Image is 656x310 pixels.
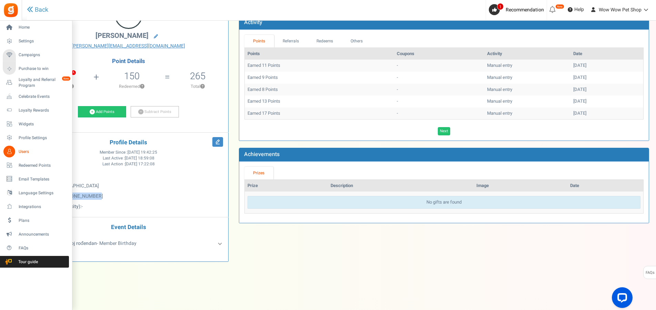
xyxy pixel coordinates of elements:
[19,149,67,155] span: Users
[328,180,474,192] th: Description
[3,91,69,102] a: Celebrate Events
[244,35,274,48] a: Points
[245,95,394,107] td: Earned 13 Points
[3,146,69,157] a: Users
[3,132,69,144] a: Profile Settings
[212,137,223,147] i: Edit Profile
[34,203,223,210] p: :
[487,86,512,93] span: Manual entry
[62,76,71,81] em: New
[394,95,484,107] td: -
[3,35,69,47] a: Settings
[19,231,67,237] span: Announcements
[19,77,69,89] span: Loyalty and Referral Program
[571,48,643,60] th: Date
[438,127,450,135] a: Next
[95,31,149,41] span: [PERSON_NAME]
[394,107,484,120] td: -
[140,84,144,89] button: ?
[81,203,83,210] span: -
[3,118,69,130] a: Widgets
[19,66,67,72] span: Purchase to win
[3,2,19,18] img: Gratisfaction
[3,215,69,226] a: Plans
[245,60,394,72] td: Earned 11 Points
[124,71,140,81] h5: 150
[573,6,584,13] span: Help
[484,48,571,60] th: Activity
[19,218,67,224] span: Plans
[342,35,372,48] a: Others
[131,106,179,118] a: Subtract Points
[34,172,223,179] p: :
[53,240,137,247] span: - Member Birthday
[245,180,328,192] th: Prize
[190,71,205,81] h5: 265
[3,49,69,61] a: Campaigns
[128,149,157,155] span: [DATE] 19:42:25
[34,139,223,146] h4: Profile Details
[3,228,69,240] a: Announcements
[567,180,643,192] th: Date
[100,149,157,155] span: Member Since :
[573,98,640,105] div: [DATE]
[19,176,67,182] span: Email Templates
[125,155,154,161] span: [DATE] 18:59:08
[62,193,103,200] span: [PHONE_NUMBER]
[19,121,67,127] span: Widgets
[19,24,67,30] span: Home
[100,83,164,90] p: Redeemed
[244,167,273,179] a: Prizes
[19,204,67,210] span: Integrations
[245,84,394,96] td: Earned 8 Points
[52,182,99,189] span: [GEOGRAPHIC_DATA]
[394,72,484,84] td: -
[171,83,225,90] p: Total
[29,58,228,64] h4: Point Details
[474,180,567,192] th: Image
[3,104,69,116] a: Loyalty Rewards
[19,52,67,58] span: Campaigns
[19,163,67,168] span: Redeemed Points
[19,190,67,196] span: Language Settings
[3,201,69,213] a: Integrations
[125,161,155,167] span: [DATE] 17:22:08
[555,4,564,9] em: New
[645,266,655,279] span: FAQs
[200,84,205,89] button: ?
[565,4,587,15] a: Help
[244,150,280,158] b: Achievements
[487,74,512,81] span: Manual entry
[487,110,512,116] span: Manual entry
[506,6,544,13] span: Recommendation
[573,110,640,117] div: [DATE]
[274,35,308,48] a: Referrals
[245,107,394,120] td: Earned 17 Points
[394,60,484,72] td: -
[3,242,69,254] a: FAQs
[3,173,69,185] a: Email Templates
[599,6,642,13] span: Wow Wow Pet Shop
[307,35,342,48] a: Redeems
[34,183,223,189] p: :
[245,48,394,60] th: Points
[3,159,69,171] a: Redeemed Points
[34,224,223,231] h4: Event Details
[573,86,640,93] div: [DATE]
[19,245,67,251] span: FAQs
[3,259,51,265] span: Tour guide
[3,77,69,89] a: Loyalty and Referral Program New
[497,3,504,10] span: 1
[489,4,547,15] a: 1 Recommendation
[394,84,484,96] td: -
[78,106,126,118] a: Add Points
[53,240,97,247] b: Unesi svoj rođendan
[487,98,512,104] span: Manual entry
[19,38,67,44] span: Settings
[245,72,394,84] td: Earned 9 Points
[102,161,155,167] span: Last Action :
[19,94,67,100] span: Celebrate Events
[487,62,512,69] span: Manual entry
[19,135,67,141] span: Profile Settings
